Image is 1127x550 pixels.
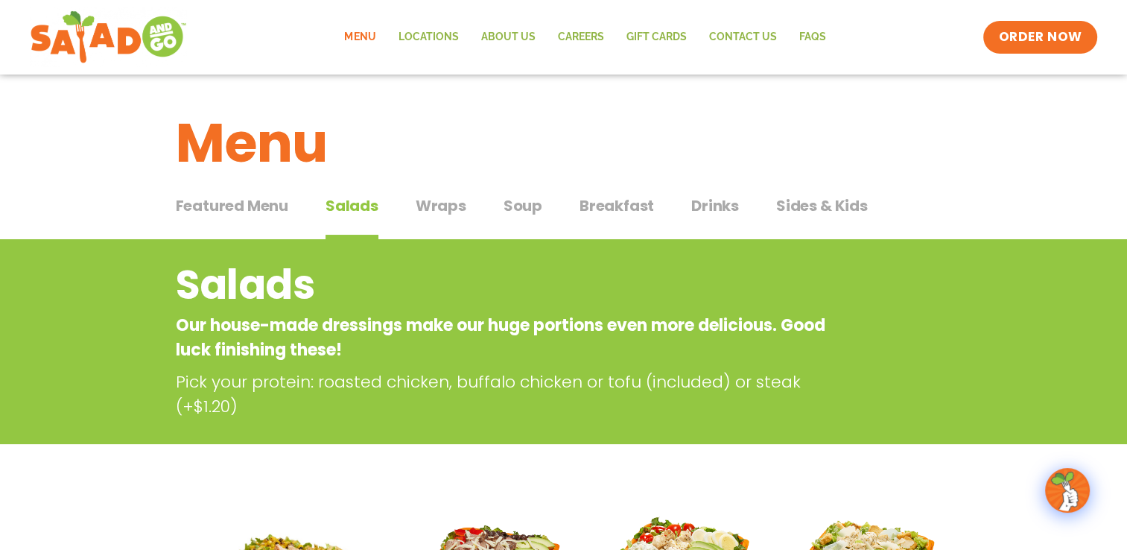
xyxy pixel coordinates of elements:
nav: Menu [333,20,836,54]
a: Locations [387,20,469,54]
span: Sides & Kids [776,195,868,217]
span: Featured Menu [176,195,288,217]
img: new-SAG-logo-768×292 [30,7,187,67]
span: Wraps [416,195,466,217]
a: FAQs [787,20,836,54]
a: Contact Us [697,20,787,54]
a: Menu [333,20,387,54]
h2: Salads [176,255,832,315]
div: Tabbed content [176,189,952,240]
img: wpChatIcon [1047,470,1088,511]
a: About Us [469,20,546,54]
span: Soup [504,195,542,217]
span: Salads [326,195,378,217]
p: Pick your protein: roasted chicken, buffalo chicken or tofu (included) or steak (+$1.20) [176,370,839,419]
span: Breakfast [580,195,654,217]
a: GIFT CARDS [615,20,697,54]
span: ORDER NOW [998,28,1082,46]
a: Careers [546,20,615,54]
h1: Menu [176,103,952,183]
a: ORDER NOW [983,21,1096,54]
span: Drinks [691,195,739,217]
p: Our house-made dressings make our huge portions even more delicious. Good luck finishing these! [176,313,832,362]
